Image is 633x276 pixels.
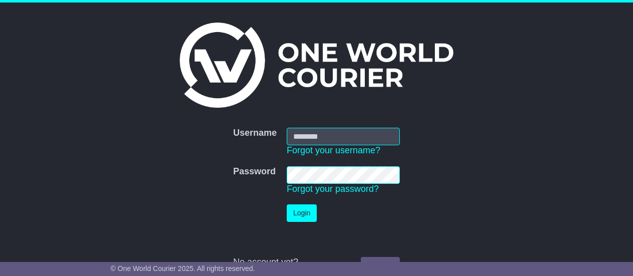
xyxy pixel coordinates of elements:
img: One World [180,23,453,108]
a: Forgot your password? [287,184,379,194]
label: Password [233,166,276,177]
span: © One World Courier 2025. All rights reserved. [111,264,255,272]
a: Forgot your username? [287,145,380,155]
label: Username [233,128,277,139]
button: Login [287,204,317,222]
div: No account yet? [233,257,400,268]
a: Register [361,257,400,274]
